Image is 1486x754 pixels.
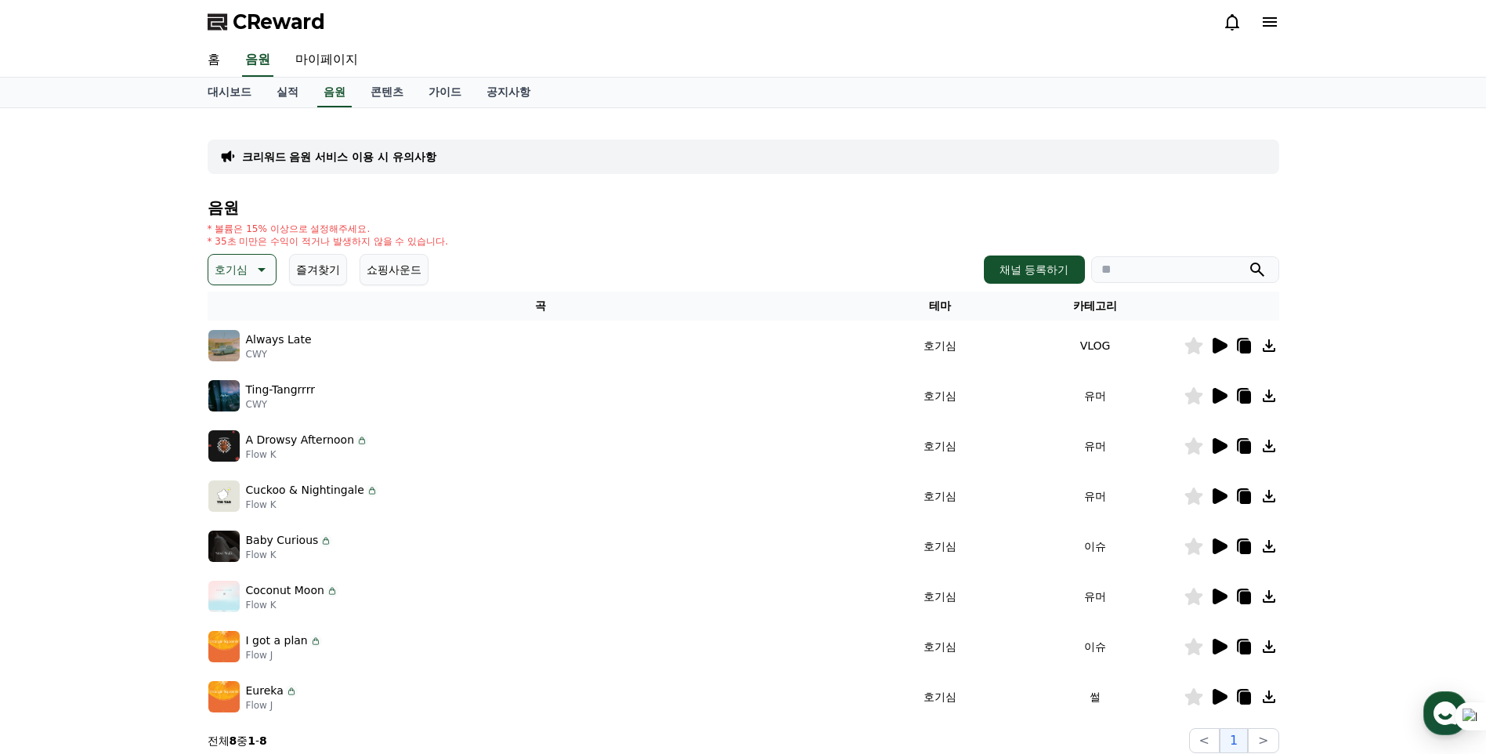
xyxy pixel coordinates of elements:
a: 실적 [264,78,311,107]
button: 1 [1220,728,1248,753]
td: 유머 [1007,471,1184,521]
a: 홈 [195,44,233,77]
td: 호기심 [873,622,1007,672]
span: 대화 [143,521,162,534]
p: Flow K [246,599,338,611]
td: 썰 [1007,672,1184,722]
img: music [208,631,240,662]
p: CWY [246,348,312,361]
img: music [208,531,240,562]
td: 이슈 [1007,622,1184,672]
td: 호기심 [873,521,1007,571]
a: 콘텐츠 [358,78,416,107]
h4: 음원 [208,199,1279,216]
a: 가이드 [416,78,474,107]
p: Coconut Moon [246,582,324,599]
td: 이슈 [1007,521,1184,571]
td: 호기심 [873,571,1007,622]
button: < [1189,728,1220,753]
strong: 1 [248,734,255,747]
p: Eureka [246,683,284,699]
td: 유머 [1007,371,1184,421]
p: * 35초 미만은 수익이 적거나 발생하지 않을 수 있습니다. [208,235,449,248]
p: * 볼륨은 15% 이상으로 설정해주세요. [208,223,449,235]
td: 유머 [1007,421,1184,471]
button: 호기심 [208,254,277,285]
a: 홈 [5,497,103,536]
p: CWY [246,398,315,411]
button: 채널 등록하기 [984,256,1084,284]
button: 즐겨찾기 [289,254,347,285]
img: music [208,380,240,411]
a: 설정 [202,497,301,536]
a: 대화 [103,497,202,536]
a: 대시보드 [195,78,264,107]
p: Flow J [246,649,322,662]
p: Flow K [246,448,369,461]
td: 호기심 [873,321,1007,371]
th: 테마 [873,292,1007,321]
p: Flow J [246,699,298,712]
a: 마이페이지 [283,44,371,77]
a: 음원 [317,78,352,107]
img: music [208,480,240,512]
td: VLOG [1007,321,1184,371]
td: 호기심 [873,421,1007,471]
td: 호기심 [873,672,1007,722]
span: 설정 [242,520,261,533]
p: Baby Curious [246,532,319,549]
p: 전체 중 - [208,733,267,749]
p: Always Late [246,332,312,348]
th: 카테고리 [1007,292,1184,321]
p: I got a plan [246,633,308,649]
a: CReward [208,9,325,34]
a: 공지사항 [474,78,543,107]
img: music [208,581,240,612]
p: Flow K [246,549,333,561]
td: 호기심 [873,471,1007,521]
a: 크리워드 음원 서비스 이용 시 유의사항 [242,149,436,165]
a: 음원 [242,44,273,77]
span: 홈 [49,520,59,533]
button: > [1248,728,1278,753]
span: CReward [233,9,325,34]
img: music [208,430,240,462]
p: A Drowsy Afternoon [246,432,355,448]
img: music [208,330,240,361]
th: 곡 [208,292,873,321]
button: 쇼핑사운드 [360,254,428,285]
p: Ting-Tangrrrr [246,382,315,398]
img: music [208,681,240,712]
td: 호기심 [873,371,1007,421]
td: 유머 [1007,571,1184,622]
strong: 8 [230,734,237,747]
strong: 8 [259,734,267,747]
p: 호기심 [215,259,248,281]
p: Flow K [246,498,378,511]
p: Cuckoo & Nightingale [246,482,364,498]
